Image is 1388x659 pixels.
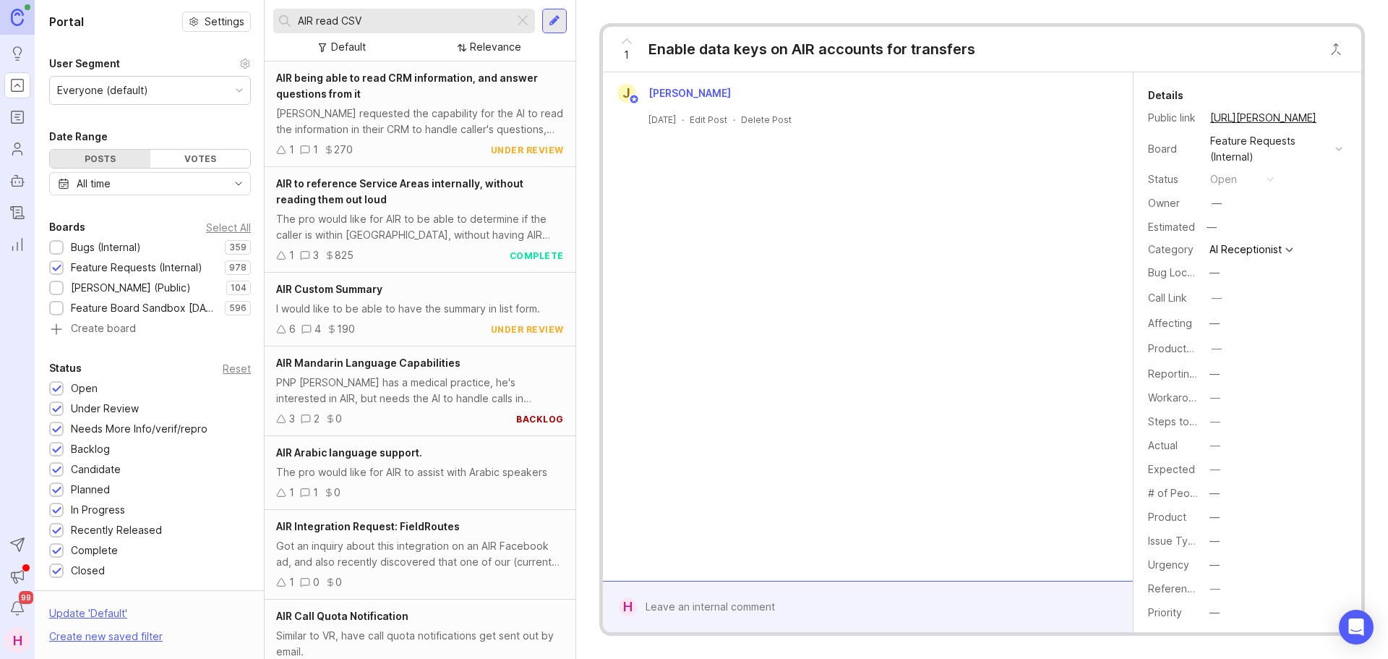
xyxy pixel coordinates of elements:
div: Feature Requests (Internal) [71,260,202,276]
button: Reference(s) [1206,579,1225,598]
button: Send to Autopilot [4,532,30,558]
div: — [1212,290,1222,306]
div: 1 [289,485,294,501]
div: The pro would like for AIR to be able to determine if the caller is within [GEOGRAPHIC_DATA], wit... [276,211,564,243]
span: AIR Call Quota Notification [276,610,408,622]
div: · [733,114,735,126]
div: backlog [516,413,564,425]
div: open [1210,171,1237,187]
label: ProductboardID [1148,342,1225,354]
div: Reset [223,365,251,373]
div: — [1209,533,1220,549]
div: 1 [289,142,294,158]
div: Feature Board Sandbox [DATE] [71,300,218,316]
div: Complete [71,543,118,558]
label: Steps to Reproduce [1148,415,1246,428]
label: Bug Location [1148,266,1211,279]
a: AIR Integration Request: FieldRoutesGot an inquiry about this integration on an AIR Facebook ad, ... [265,510,575,600]
svg: toggle icon [227,178,250,190]
a: AIR being able to read CRM information, and answer questions from it[PERSON_NAME] requested the c... [265,61,575,167]
div: — [1210,581,1220,597]
p: 359 [229,242,247,253]
div: — [1209,366,1220,382]
time: [DATE] [648,114,676,125]
div: In Progress [71,502,125,518]
button: Settings [182,12,251,32]
div: — [1212,341,1222,357]
span: AIR Mandarin Language Capabilities [276,357,460,369]
label: Urgency [1148,558,1189,571]
p: 978 [229,262,247,273]
div: Bugs (Internal) [71,239,141,255]
div: 270 [334,142,353,158]
span: AIR Custom Summary [276,283,382,295]
div: Open [71,380,98,396]
input: Search... [298,13,508,29]
div: Relevance [470,39,521,55]
div: 825 [335,247,354,263]
span: [PERSON_NAME] [648,87,731,99]
div: AI Receptionist [1209,245,1282,255]
a: Portal [4,72,30,98]
button: Expected [1206,460,1225,479]
div: — [1209,315,1220,331]
span: AIR Arabic language support. [276,446,422,459]
div: I would like to be able to have the summary in list form. [276,301,564,317]
div: Under Review [71,401,139,417]
div: Closed [71,563,105,579]
div: Status [1148,171,1199,187]
div: Planned [71,482,110,498]
div: 0 [313,574,320,590]
div: Estimated [1148,222,1195,232]
div: 1 [289,574,294,590]
span: Settings [205,14,244,29]
div: Enable data keys on AIR accounts for transfers [648,39,975,59]
div: Status [49,360,82,377]
a: Roadmaps [4,104,30,130]
button: Actual [1206,436,1225,455]
button: Notifications [4,595,30,621]
label: Expected [1148,463,1195,475]
div: J [617,84,636,103]
div: — [1212,195,1222,211]
a: Users [4,136,30,162]
label: Actual [1148,439,1178,451]
div: Votes [150,150,251,168]
div: 0 [335,411,342,427]
h1: Portal [49,13,84,30]
div: Everyone (default) [57,82,148,98]
div: Delete Post [741,114,792,126]
button: Announcements [4,564,30,590]
div: Owner [1148,195,1199,211]
div: 4 [314,321,321,337]
div: 1 [313,142,318,158]
div: under review [491,144,564,156]
div: Board [1148,141,1199,157]
div: Category [1148,242,1199,258]
img: member badge [628,94,639,105]
p: 596 [229,302,247,314]
div: Date Range [49,128,108,145]
a: AIR Mandarin Language CapabilitiesPNP [PERSON_NAME] has a medical practice, he's interested in AI... [265,346,575,436]
a: J[PERSON_NAME] [609,84,742,103]
div: [PERSON_NAME] requested the capability for the AI to read the information in their CRM to handle ... [276,106,564,137]
div: — [1210,438,1220,454]
div: — [1209,485,1220,501]
span: AIR Integration Request: FieldRoutes [276,520,460,532]
div: Needs More Info/verif/repro [71,421,207,437]
span: 1 [624,47,629,63]
div: complete [510,250,564,262]
div: Got an inquiry about this integration on an AIR Facebook ad, and also recently discovered that on... [276,538,564,570]
label: Product [1148,511,1186,523]
div: 1 [289,247,294,263]
a: Reporting [4,231,30,258]
div: The pro would like for AIR to assist with Arabic speakers [276,464,564,480]
div: — [1210,462,1220,477]
div: 3 [289,411,295,427]
div: — [1210,390,1220,406]
div: 0 [335,574,342,590]
a: [DATE] [648,114,676,126]
span: AIR to reference Service Areas internally, without reading them out loud [276,177,523,205]
button: ProductboardID [1207,339,1226,358]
